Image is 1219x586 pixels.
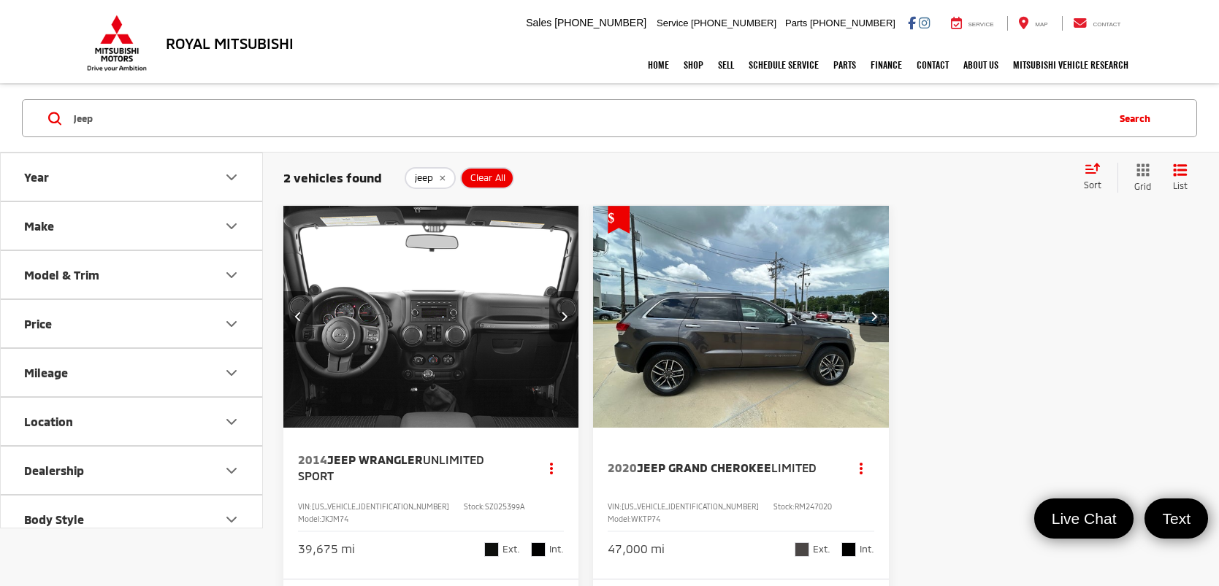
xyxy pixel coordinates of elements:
button: Next image [549,291,578,342]
span: Parts [785,18,807,28]
a: Instagram: Click to visit our Instagram page [919,17,930,28]
button: LocationLocation [1,398,264,445]
button: DealershipDealership [1,447,264,494]
button: Body StyleBody Style [1,496,264,543]
button: PricePrice [1,300,264,347]
span: [PHONE_NUMBER] [810,18,895,28]
div: 2014 Jeep Wrangler Unlimited Sport 4 [283,206,580,428]
a: Text [1145,498,1208,539]
div: Body Style [24,512,84,526]
img: Mitsubishi [84,15,150,72]
button: YearYear [1,153,264,201]
a: Home [641,47,676,83]
div: Year [223,169,240,186]
div: Location [24,415,73,428]
button: List View [1162,163,1199,193]
a: Sell [711,47,741,83]
div: Model & Trim [24,268,99,282]
button: MakeMake [1,202,264,250]
span: Black Clearcoat [484,542,499,557]
span: [US_VEHICLE_IDENTIFICATION_NUMBER] [312,502,449,511]
span: Int. [860,542,874,556]
button: Model & TrimModel & Trim [1,251,264,298]
span: jeep [415,172,433,184]
div: Price [24,317,52,331]
button: Grid View [1117,163,1162,193]
div: Make [223,217,240,235]
a: 2014Jeep WranglerUnlimited Sport [298,452,524,485]
div: 47,000 mi [608,541,665,558]
div: Model & Trim [223,266,240,284]
span: JKJM74 [321,514,348,523]
a: Parts: Opens in a new tab [826,47,863,83]
div: Location [223,413,240,431]
span: Limited [771,460,817,474]
span: WKTP74 [631,514,660,523]
span: SZ025399A [485,502,524,511]
div: Make [24,219,54,233]
a: Facebook: Click to visit our Facebook page [908,17,916,28]
span: Jeep Grand Cherokee [637,460,771,474]
span: Map [1035,21,1047,28]
a: Contact [909,47,956,83]
a: About Us [956,47,1006,83]
a: 2020Jeep Grand CherokeeLimited [608,460,833,476]
a: Shop [676,47,711,83]
a: Mitsubishi Vehicle Research [1006,47,1136,83]
button: Next image [860,291,889,342]
div: Price [223,315,240,333]
span: Sort [1084,180,1101,190]
span: Contact [1093,21,1120,28]
span: Model: [608,514,631,523]
span: Service [968,21,994,28]
div: 2020 Jeep Grand Cherokee Limited 0 [592,206,890,428]
div: Mileage [24,366,68,379]
span: VIN: [298,502,312,511]
a: Live Chat [1034,498,1134,539]
span: Black [841,542,856,557]
span: Live Chat [1044,509,1124,528]
div: Body Style [223,511,240,528]
button: remove jeep [405,167,456,189]
span: dropdown dots [860,462,863,474]
span: Get Price Drop Alert [608,206,630,234]
span: List [1173,180,1188,192]
img: 2014 Jeep Wrangler Unlimited Sport [283,206,580,428]
span: Stock: [773,502,795,511]
span: Model: [298,514,321,523]
a: 2014 Jeep Wrangler Unlimited Sport2014 Jeep Wrangler Unlimited Sport2014 Jeep Wrangler Unlimited ... [283,206,580,428]
span: 2020 [608,460,637,474]
img: 2020 Jeep Grand Cherokee Limited [592,206,890,428]
span: Stock: [464,502,485,511]
span: Black [531,542,546,557]
span: [PHONE_NUMBER] [691,18,776,28]
span: Clear All [470,172,505,184]
div: 39,675 mi [298,541,355,558]
button: Search [1105,100,1172,136]
span: Granite Crystal Metallic Clearcoat [795,542,809,557]
button: Clear All [460,167,514,189]
span: Ext. [502,542,520,556]
span: Service [657,18,688,28]
a: Service [940,16,1005,31]
h3: Royal Mitsubishi [166,35,294,51]
button: Select sort value [1077,163,1117,192]
span: Text [1155,509,1198,528]
span: Sales [526,17,551,28]
a: Finance [863,47,909,83]
button: MileageMileage [1,349,264,396]
span: RM247020 [795,502,832,511]
span: [US_VEHICLE_IDENTIFICATION_NUMBER] [622,502,759,511]
div: Dealership [24,463,84,477]
span: Grid [1134,180,1151,193]
span: dropdown dots [550,462,553,474]
span: VIN: [608,502,622,511]
span: 2014 [298,452,327,466]
button: Previous image [283,291,313,342]
input: Search by Make, Model, or Keyword [72,101,1105,136]
a: Map [1007,16,1058,31]
span: Int. [549,542,564,556]
a: 2020 Jeep Grand Cherokee Limited2020 Jeep Grand Cherokee Limited2020 Jeep Grand Cherokee Limited2... [592,206,890,428]
a: Schedule Service: Opens in a new tab [741,47,826,83]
